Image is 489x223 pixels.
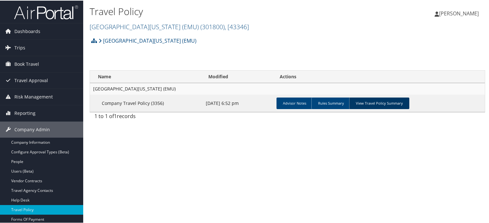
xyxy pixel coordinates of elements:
a: View Travel Policy Summary [349,97,409,108]
a: Advisor Notes [277,97,313,108]
h1: Travel Policy [90,4,353,18]
a: [GEOGRAPHIC_DATA][US_STATE] (EMU) [90,22,249,30]
span: Trips [14,39,25,55]
span: Reporting [14,105,36,121]
span: Dashboards [14,23,40,39]
a: [GEOGRAPHIC_DATA][US_STATE] (EMU) [99,34,196,47]
span: , [ 43346 ] [225,22,249,30]
div: 1 to 1 of records [94,112,184,123]
td: [DATE] 6:52 pm [203,94,274,111]
span: [PERSON_NAME] [439,9,479,16]
a: [PERSON_NAME] [435,3,485,22]
td: Company Travel Policy (3356) [90,94,203,111]
th: Actions [274,70,485,82]
th: Name: activate to sort column ascending [90,70,203,82]
span: ( 301800 ) [200,22,225,30]
span: Risk Management [14,88,53,104]
th: Modified: activate to sort column ascending [203,70,274,82]
a: Rules Summary [311,97,350,108]
span: Book Travel [14,56,39,72]
span: 1 [114,112,117,119]
img: airportal-logo.png [14,4,78,19]
td: [GEOGRAPHIC_DATA][US_STATE] (EMU) [90,82,485,94]
span: Company Admin [14,121,50,137]
span: Travel Approval [14,72,48,88]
